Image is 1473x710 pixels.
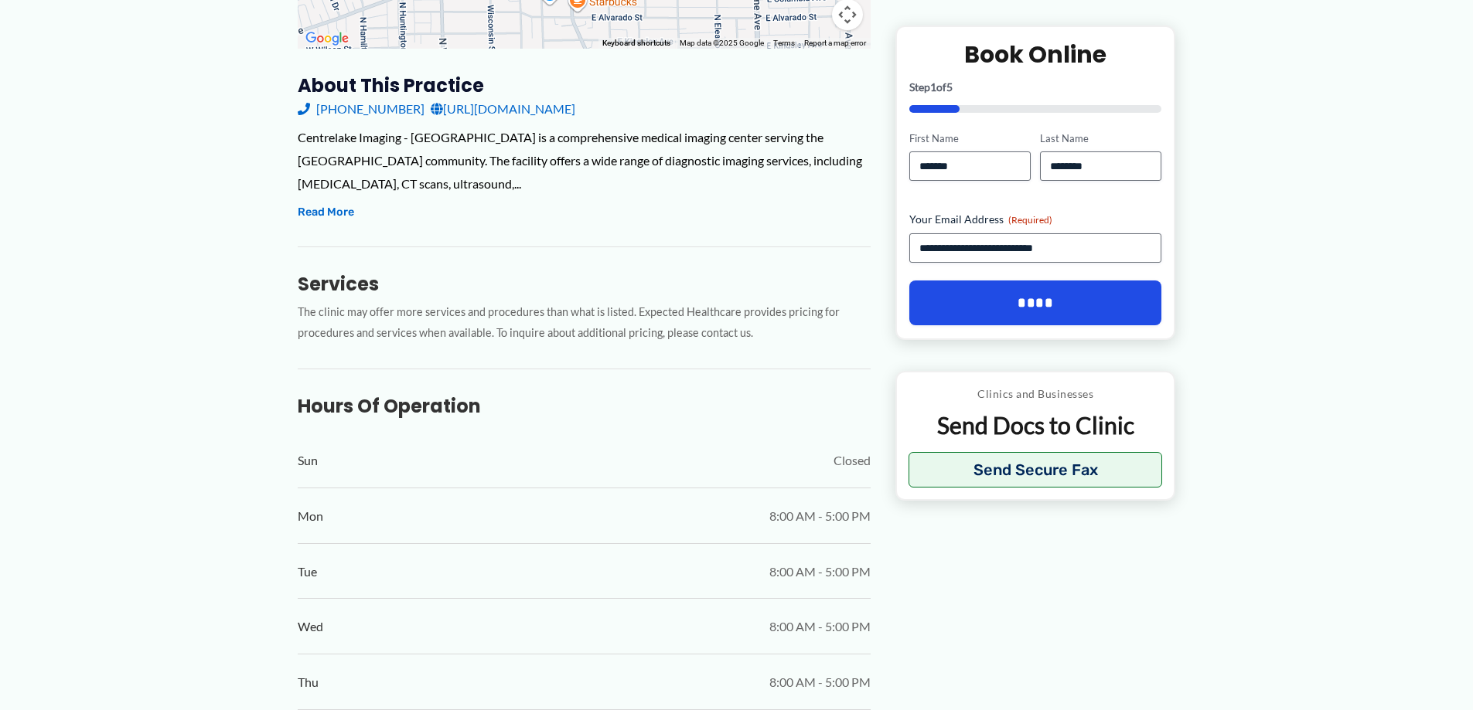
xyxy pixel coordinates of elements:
[1040,131,1161,145] label: Last Name
[804,39,866,47] a: Report a map error
[769,560,871,583] span: 8:00 AM - 5:00 PM
[298,203,354,222] button: Read More
[773,39,795,47] a: Terms
[302,29,353,49] img: Google
[602,38,670,49] button: Keyboard shortcuts
[298,73,871,97] h3: About this practice
[298,615,323,638] span: Wed
[909,39,1162,69] h2: Book Online
[298,302,871,344] p: The clinic may offer more services and procedures than what is listed. Expected Healthcare provid...
[909,131,1031,145] label: First Name
[946,80,953,93] span: 5
[431,97,575,121] a: [URL][DOMAIN_NAME]
[909,410,1163,440] p: Send Docs to Clinic
[909,81,1162,92] p: Step of
[298,97,425,121] a: [PHONE_NUMBER]
[298,449,318,472] span: Sun
[680,39,764,47] span: Map data ©2025 Google
[769,504,871,528] span: 8:00 AM - 5:00 PM
[298,504,323,528] span: Mon
[298,394,871,418] h3: Hours of Operation
[298,126,871,195] div: Centrelake Imaging - [GEOGRAPHIC_DATA] is a comprehensive medical imaging center serving the [GEO...
[909,212,1162,227] label: Your Email Address
[769,615,871,638] span: 8:00 AM - 5:00 PM
[834,449,871,472] span: Closed
[298,560,317,583] span: Tue
[298,272,871,296] h3: Services
[298,671,319,694] span: Thu
[909,384,1163,404] p: Clinics and Businesses
[909,452,1163,487] button: Send Secure Fax
[930,80,936,93] span: 1
[769,671,871,694] span: 8:00 AM - 5:00 PM
[1008,214,1052,226] span: (Required)
[302,29,353,49] a: Open this area in Google Maps (opens a new window)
